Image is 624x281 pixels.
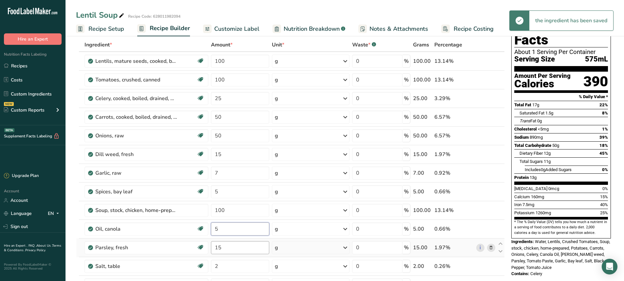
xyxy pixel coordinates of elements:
[128,13,180,19] div: Recipe Code: 628011982094
[514,175,529,180] span: Protein
[413,262,432,270] div: 2.00
[520,118,536,123] span: Fat
[413,150,432,158] div: 15.00
[599,135,608,140] span: 39%
[536,210,551,215] span: 1260mg
[599,151,608,156] span: 45%
[525,167,572,172] span: Includes Added Sugars
[602,186,608,191] span: 0%
[434,113,474,121] div: 6.57%
[602,259,617,274] div: Open Intercom Messenger
[369,25,428,33] span: Notes & Attachments
[413,95,432,102] div: 25.00
[530,135,543,140] span: 890mg
[434,169,474,177] div: 0.92%
[275,225,278,233] div: g
[413,169,432,177] div: 7.00
[95,95,177,102] div: Celery, cooked, boiled, drained, without salt
[413,188,432,196] div: 5.00
[434,188,474,196] div: 0.66%
[272,41,284,49] span: Unit
[511,271,529,276] span: Contains:
[95,225,177,233] div: Oil, canola
[520,118,530,123] i: Trans
[600,202,608,207] span: 40%
[514,210,535,215] span: Potassium
[4,107,45,114] div: Custom Reports
[413,244,432,252] div: 15.00
[4,102,14,106] div: NEW
[273,22,345,36] a: Nutrition Breakdown
[95,206,177,214] div: Soup, stock, chicken, home-prepared
[583,73,608,90] div: 390
[538,127,549,132] span: <5mg
[602,111,608,115] span: 8%
[413,225,432,233] div: 5.00
[95,169,177,177] div: Garlic, raw
[275,113,278,121] div: g
[4,128,14,132] div: BETA
[544,151,551,156] span: 12g
[537,118,542,123] span: 0g
[514,220,608,236] section: * The % Daily Value (DV) tells you how much a nutrient in a serving of food contributes to a dail...
[95,76,177,84] div: Tomatoes, crushed, canned
[275,169,278,177] div: g
[28,243,36,248] a: FAQ .
[544,159,551,164] span: 11g
[602,167,608,172] span: 0%
[514,73,571,79] div: Amount Per Serving
[600,210,608,215] span: 25%
[514,93,608,101] section: % Daily Value *
[48,210,62,218] div: EN
[514,49,608,55] div: About 1 Serving Per Container
[275,188,278,196] div: g
[95,150,177,158] div: Dill weed, fresh
[434,262,474,270] div: 0.26%
[434,41,462,49] span: Percentage
[76,22,124,36] a: Recipe Setup
[88,25,124,33] span: Recipe Setup
[275,206,278,214] div: g
[95,132,177,140] div: Onions, raw
[25,248,46,253] a: Privacy Policy
[76,9,125,21] div: Lentil Soup
[599,102,608,107] span: 22%
[413,76,432,84] div: 100.00
[514,55,555,63] span: Serving Size
[358,22,428,36] a: Notes & Attachments
[413,113,432,121] div: 50.00
[275,150,278,158] div: g
[36,243,52,248] a: About Us .
[434,225,474,233] div: 0.66%
[413,57,432,65] div: 100.00
[599,143,608,148] span: 18%
[545,111,553,115] span: 1.5g
[514,186,547,191] span: [MEDICAL_DATA]
[95,57,177,65] div: Lentils, mature seeds, cooked, boiled, without salt
[95,113,177,121] div: Carrots, cooked, boiled, drained, without salt
[275,76,278,84] div: g
[4,173,39,179] div: Upgrade Plan
[531,194,544,199] span: 160mg
[4,263,62,271] div: Powered By FoodLabelMaker © 2025 All Rights Reserved
[514,17,608,47] h1: Nutrition Facts
[284,25,340,33] span: Nutrition Breakdown
[520,111,544,115] span: Saturated Fat
[211,41,233,49] span: Amount
[511,239,610,270] span: Water, Lentils, Crushed Tomatoes, Soup, stock, chicken, home-prepared, Potatoes, Carrots, Onions,...
[514,194,530,199] span: Calcium
[275,244,278,252] div: g
[434,132,474,140] div: 6.57%
[150,24,190,33] span: Recipe Builder
[514,135,529,140] span: Sodium
[434,76,474,84] div: 13.14%
[4,243,61,253] a: Terms & Conditions .
[522,202,534,207] span: 7.5mg
[541,167,545,172] span: 0g
[530,175,537,180] span: 13g
[514,202,521,207] span: Iron
[413,206,432,214] div: 100.00
[413,41,429,49] span: Grams
[214,25,259,33] span: Customize Label
[434,95,474,102] div: 3.29%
